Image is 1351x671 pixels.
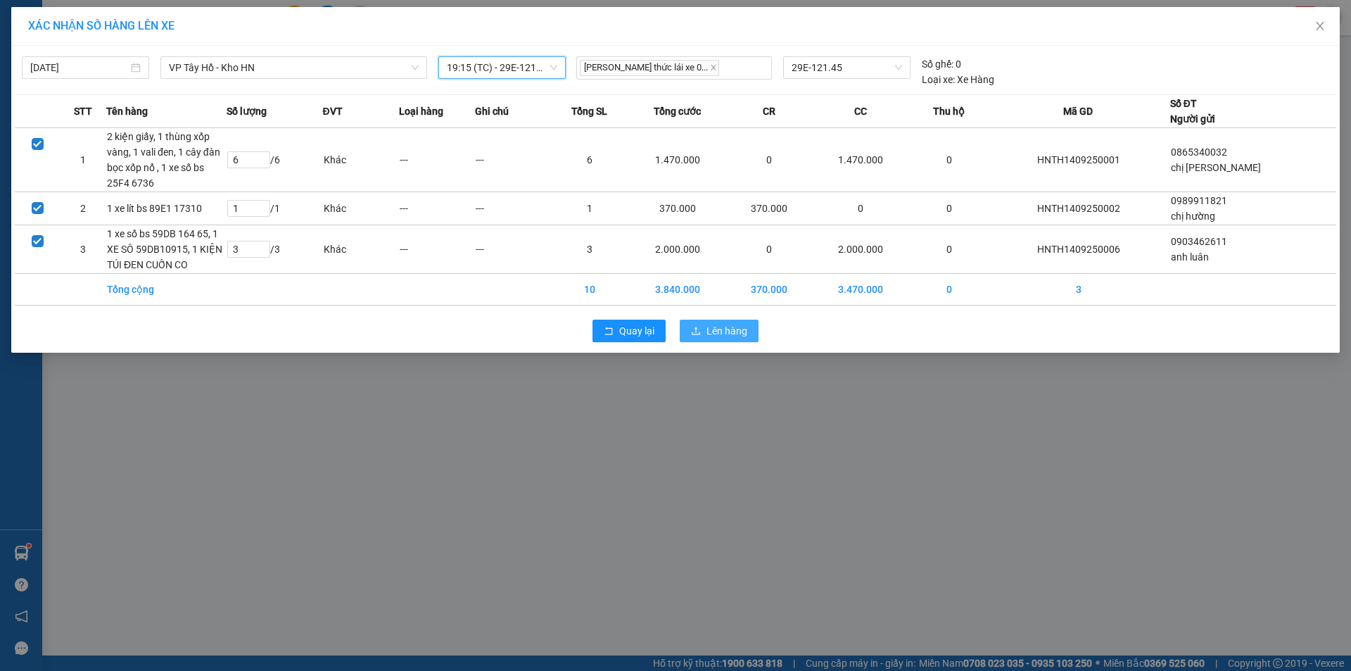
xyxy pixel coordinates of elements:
span: 0865340032 [1171,146,1227,158]
button: uploadLên hàng [680,320,759,342]
span: Tổng cước [654,104,701,119]
td: --- [399,128,475,192]
td: 6 [551,128,627,192]
td: 3.840.000 [628,274,728,306]
td: Khác [323,225,399,274]
td: 0 [728,225,811,274]
td: 2.000.000 [628,225,728,274]
input: 14/09/2025 [30,60,128,75]
td: 1 xe số bs 59DB 164 65, 1 XE SÔ 59DB10915, 1 KIỆN TÚI ĐEN CUỐN CO [106,225,227,274]
td: / 6 [227,128,322,192]
span: chị hường [1171,211,1215,222]
td: Tổng cộng [106,274,227,306]
td: / 1 [227,192,322,225]
span: XÁC NHẬN SỐ HÀNG LÊN XE [28,19,175,32]
td: 1.470.000 [628,128,728,192]
span: Tên hàng [106,104,148,119]
span: anh luân [1171,251,1209,263]
td: --- [475,192,551,225]
span: Số ghế: [922,56,953,72]
td: 0 [911,225,987,274]
strong: PHIẾU DÁN LÊN HÀNG [99,6,284,25]
span: Lên hàng [706,323,747,339]
td: 2.000.000 [811,225,911,274]
td: 0 [911,274,987,306]
td: / 3 [227,225,322,274]
span: Ngày in phiếu: 18:49 ngày [94,28,289,43]
span: close [1314,20,1326,32]
span: Loại xe: [922,72,955,87]
span: STT [74,104,92,119]
span: 0903462611 [1171,236,1227,247]
span: upload [691,326,701,337]
span: Mã GD [1063,104,1093,119]
td: 3 [987,274,1170,306]
span: [PHONE_NUMBER] [6,48,107,73]
td: 2 kiện giấy, 1 thùng xốp vàng, 1 vali đen, 1 cây đàn bọc xốp nổ , 1 xe số bs 25F4 6736 [106,128,227,192]
td: 1 xe lít bs 89E1 17310 [106,192,227,225]
span: [PERSON_NAME] thức lái xe 0... [580,60,719,76]
span: CC [854,104,867,119]
button: rollbackQuay lại [592,320,666,342]
td: HNTH1409250002 [987,192,1170,225]
td: 1.470.000 [811,128,911,192]
span: 29E-121.45 [792,57,901,78]
span: rollback [604,326,614,337]
td: --- [399,225,475,274]
span: Loại hàng [399,104,443,119]
td: 1 [551,192,627,225]
td: 2 [61,192,106,225]
td: Khác [323,128,399,192]
span: CÔNG TY TNHH CHUYỂN PHÁT NHANH BẢO AN [111,48,281,73]
span: down [411,63,419,72]
span: 19:15 (TC) - 29E-121.45 [447,57,557,78]
span: chị [PERSON_NAME] [1171,162,1261,173]
td: 370.000 [628,192,728,225]
strong: CSKH: [39,48,75,60]
td: --- [399,192,475,225]
td: 3 [551,225,627,274]
div: Xe Hàng [922,72,994,87]
td: 0 [911,128,987,192]
span: close [710,64,717,71]
span: Mã đơn: HNTH1409250002 [6,85,216,104]
td: 370.000 [728,274,811,306]
td: 3.470.000 [811,274,911,306]
span: Số lượng [227,104,267,119]
span: Ghi chú [475,104,509,119]
span: VP Tây Hồ - Kho HN [169,57,419,78]
td: 10 [551,274,627,306]
span: Tổng SL [571,104,607,119]
span: 0989911821 [1171,195,1227,206]
span: Thu hộ [933,104,965,119]
td: HNTH1409250006 [987,225,1170,274]
td: Khác [323,192,399,225]
td: 1 [61,128,106,192]
td: 0 [811,192,911,225]
td: 0 [911,192,987,225]
span: ĐVT [323,104,343,119]
td: --- [475,128,551,192]
span: Quay lại [619,323,654,339]
td: HNTH1409250001 [987,128,1170,192]
td: 3 [61,225,106,274]
td: --- [475,225,551,274]
div: Số ĐT Người gửi [1170,96,1215,127]
div: 0 [922,56,961,72]
button: Close [1300,7,1340,46]
td: 370.000 [728,192,811,225]
span: CR [763,104,775,119]
td: 0 [728,128,811,192]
